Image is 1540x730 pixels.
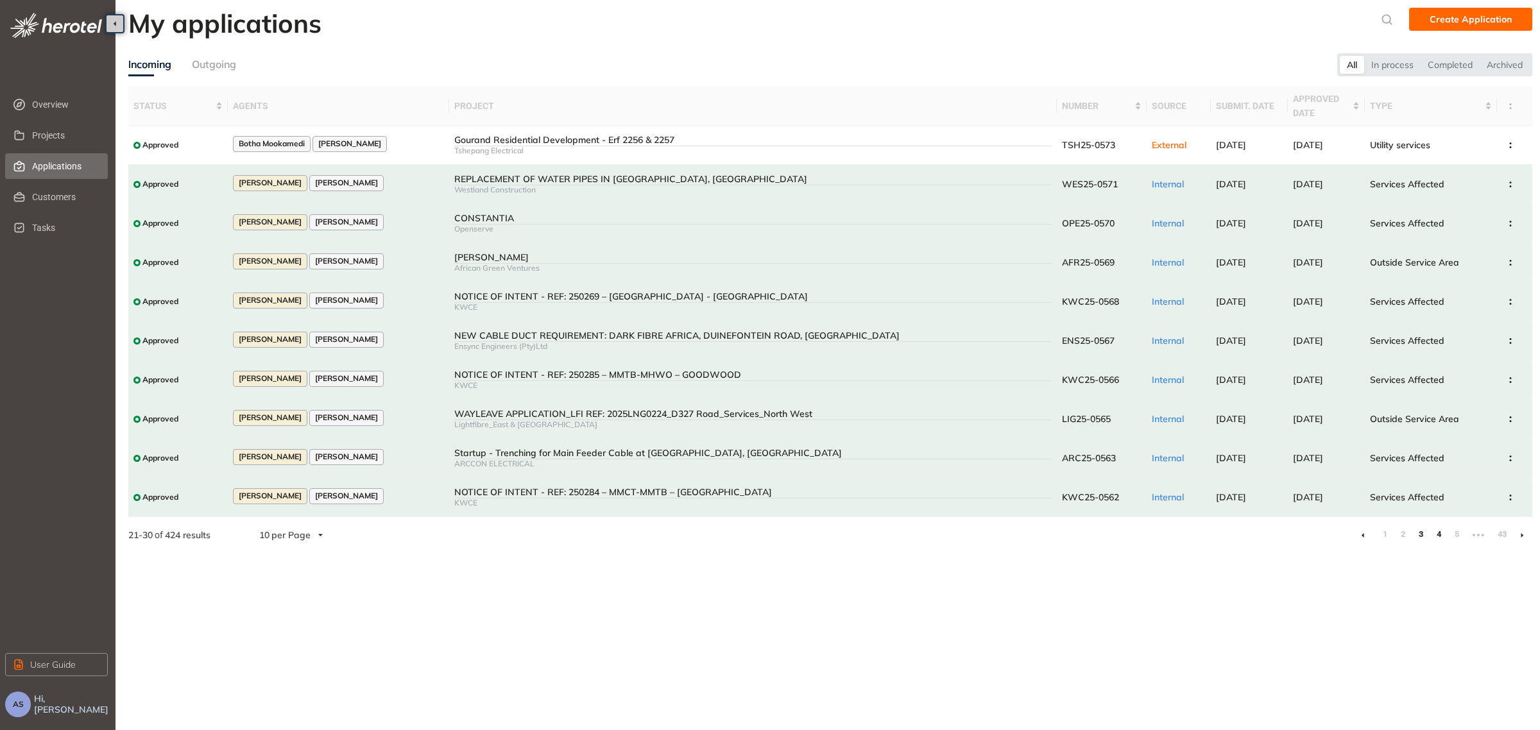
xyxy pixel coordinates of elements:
li: Previous Page [1353,525,1373,545]
span: ARC25-0563 [1062,452,1116,464]
span: [DATE] [1216,374,1246,386]
div: Incoming [128,56,171,72]
span: Approved [142,454,178,463]
span: Customers [32,184,98,210]
span: [PERSON_NAME] [315,413,378,422]
span: External [1152,139,1186,151]
li: 2 [1396,525,1409,545]
th: submit. date [1211,87,1288,126]
span: Approved [142,375,178,384]
span: Projects [32,123,98,148]
span: ••• [1468,525,1489,545]
span: [DATE] [1293,335,1323,346]
span: Botha Mookamedi [239,139,305,148]
span: number [1062,99,1132,113]
span: [DATE] [1216,139,1246,151]
span: Services Affected [1370,374,1444,386]
span: Services Affected [1370,296,1444,307]
th: source [1147,87,1211,126]
span: [PERSON_NAME] [239,335,302,344]
span: type [1370,99,1483,113]
span: [DATE] [1216,335,1246,346]
div: NEW CABLE DUCT REQUIREMENT: DARK FIBRE AFRICA, DUINEFONTEIN ROAD, [GEOGRAPHIC_DATA] [454,330,1052,341]
span: [DATE] [1216,217,1246,229]
div: Archived [1480,56,1530,74]
span: Approved [142,414,178,423]
span: [PERSON_NAME] [315,257,378,266]
li: 43 [1494,525,1507,545]
div: of [108,528,231,542]
a: 43 [1494,525,1507,544]
div: All [1340,56,1364,74]
span: Approved [142,180,178,189]
div: NOTICE OF INTENT - REF: 250285 – MMTB-MHWO – GOODWOOD [454,369,1052,380]
div: Completed [1421,56,1480,74]
span: OPE25-0570 [1062,217,1115,229]
div: KWCE [454,381,1052,390]
div: WAYLEAVE APPLICATION_LFI REF: 2025LNG0224_D327 Road_Services_North West [454,409,1052,420]
li: Next 5 Pages [1468,525,1489,545]
span: Internal [1152,452,1184,464]
span: Services Affected [1370,491,1444,503]
a: 4 [1432,525,1445,544]
span: [PERSON_NAME] [315,491,378,500]
div: Openserve [454,225,1052,233]
span: Internal [1152,491,1184,503]
li: 5 [1450,525,1463,545]
span: Approved [142,297,178,306]
span: Approved [142,219,178,228]
span: Internal [1152,335,1184,346]
span: [DATE] [1216,413,1246,425]
span: Create Application [1430,12,1512,26]
a: 5 [1450,525,1463,544]
span: 424 results [165,529,210,541]
span: [DATE] [1293,452,1323,464]
span: approved date [1293,92,1350,120]
span: Outside Service Area [1370,257,1459,268]
span: Approved [142,493,178,502]
span: [PERSON_NAME] [239,257,302,266]
th: approved date [1288,87,1365,126]
span: Internal [1152,413,1184,425]
span: Utility services [1370,139,1430,151]
span: Approved [142,140,178,149]
span: [PERSON_NAME] [315,217,378,226]
span: Internal [1152,217,1184,229]
span: Approved [142,336,178,345]
a: 3 [1414,525,1427,544]
span: [PERSON_NAME] [239,491,302,500]
span: Services Affected [1370,335,1444,346]
span: [PERSON_NAME] [318,139,381,148]
div: In process [1364,56,1421,74]
button: Create Application [1409,8,1532,31]
span: [PERSON_NAME] [315,296,378,305]
div: NOTICE OF INTENT - REF: 250284 – MMCT-MMTB – [GEOGRAPHIC_DATA] [454,487,1052,498]
span: status [133,99,213,113]
span: [PERSON_NAME] [315,335,378,344]
strong: 21 - 30 [128,529,153,541]
a: 1 [1378,525,1391,544]
div: African Green Ventures [454,264,1052,273]
span: [DATE] [1293,178,1323,190]
span: [PERSON_NAME] [239,452,302,461]
span: [DATE] [1216,257,1246,268]
span: [PERSON_NAME] [239,413,302,422]
span: [DATE] [1216,452,1246,464]
span: TSH25-0573 [1062,139,1115,151]
span: Internal [1152,374,1184,386]
span: User Guide [30,658,76,672]
span: Internal [1152,178,1184,190]
div: Startup - Trenching for Main Feeder Cable at [GEOGRAPHIC_DATA], [GEOGRAPHIC_DATA] [454,448,1052,459]
span: Services Affected [1370,178,1444,190]
th: project [449,87,1057,126]
div: KWCE [454,303,1052,312]
span: AS [13,700,24,709]
span: [DATE] [1293,491,1323,503]
span: KWC25-0562 [1062,491,1119,503]
th: agents [228,87,449,126]
h2: My applications [128,8,321,38]
span: Services Affected [1370,217,1444,229]
span: Applications [32,153,98,179]
div: REPLACEMENT OF WATER PIPES IN [GEOGRAPHIC_DATA], [GEOGRAPHIC_DATA] [454,174,1052,185]
div: Outgoing [192,56,236,72]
